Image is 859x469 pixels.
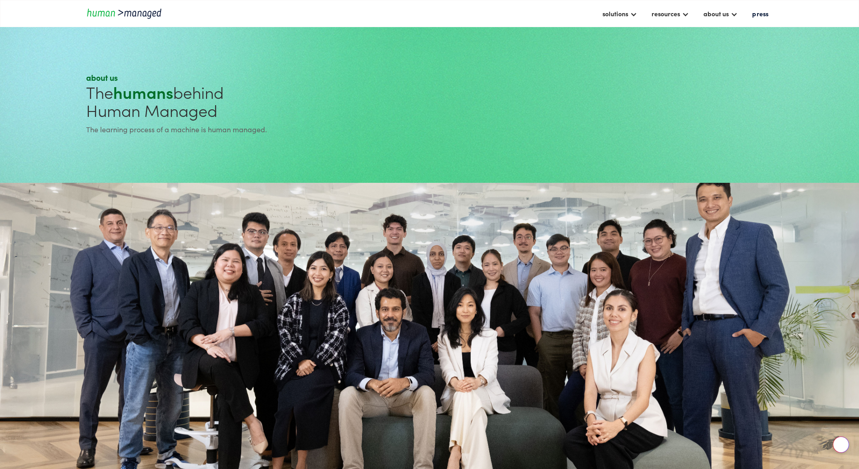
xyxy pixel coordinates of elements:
strong: humans [113,80,173,103]
a: home [86,7,167,19]
div: about us [699,6,742,21]
div: solutions [598,6,642,21]
div: about us [703,8,729,19]
div: The learning process of a machine is human managed. [86,124,426,135]
div: resources [647,6,694,21]
div: resources [652,8,680,19]
a: press [748,6,773,21]
div: about us [86,72,426,83]
div: solutions [602,8,628,19]
h1: The behind Human Managed [86,83,426,119]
